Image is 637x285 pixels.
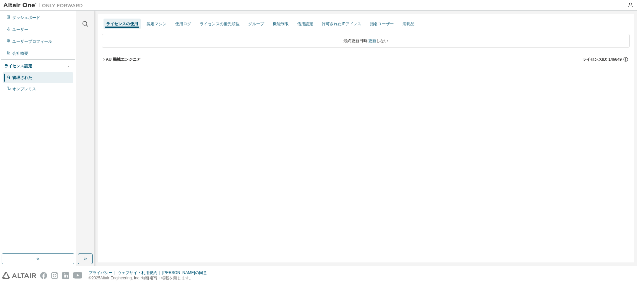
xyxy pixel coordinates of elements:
[402,22,414,26] font: 消耗品
[248,22,264,26] font: グループ
[92,276,101,280] font: 2025
[12,39,52,44] font: ユーザープロフィール
[322,22,361,26] font: 許可されたIPアドレス
[368,38,376,43] font: 更新
[4,64,32,68] font: ライセンス設定
[89,276,92,280] font: ©
[106,57,141,62] font: AU 機械エンジニア
[162,270,207,275] font: [PERSON_NAME]の同意
[3,2,86,9] img: アルタイルワン
[175,22,191,26] font: 使用ログ
[2,272,36,279] img: altair_logo.svg
[40,272,47,279] img: facebook.svg
[89,270,112,275] font: プライバシー
[370,22,394,26] font: 指名ユーザー
[147,22,167,26] font: 認定マシン
[73,272,83,279] img: youtube.svg
[297,22,313,26] font: 借用設定
[51,272,58,279] img: instagram.svg
[273,22,289,26] font: 機能制限
[12,87,36,91] font: オンプレミス
[117,270,157,275] font: ウェブサイト利用規約
[106,22,138,26] font: ライセンスの使用
[12,15,40,20] font: ダッシュボード
[582,57,622,62] font: ライセンスID: 146649
[12,75,32,80] font: 管理された
[100,276,193,280] font: Altair Engineering, Inc. 無断複写・転載を禁じます。
[12,51,28,56] font: 会社概要
[200,22,240,26] font: ライセンスの優先順位
[12,27,28,32] font: ユーザー
[102,52,630,67] button: AU 機械エンジニアライセンスID: 146649
[343,38,368,43] font: 最終更新日時:
[376,38,388,43] font: しない
[62,272,69,279] img: linkedin.svg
